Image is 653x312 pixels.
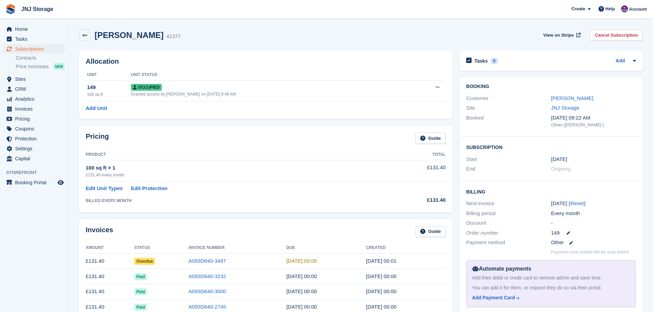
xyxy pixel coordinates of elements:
[466,104,551,112] div: Site
[86,104,107,112] a: Add Unit
[6,169,68,176] span: Storefront
[87,84,131,91] div: 149
[466,188,636,195] h2: Billing
[3,154,65,163] a: menu
[543,32,574,39] span: View on Stripe
[189,258,226,264] a: A093D640-3487
[86,226,113,237] h2: Invoices
[3,178,65,187] a: menu
[472,294,627,301] a: Add Payment Card
[53,63,65,70] div: NEW
[3,104,65,114] a: menu
[86,253,134,269] td: £131.40
[166,33,181,40] div: 41377
[286,258,317,264] time: 2025-08-08 23:00:00 UTC
[15,124,56,134] span: Coupons
[86,58,446,65] h2: Allocation
[366,258,397,264] time: 2025-08-07 23:01:00 UTC
[86,70,131,80] th: Unit
[87,91,131,98] div: 100 sq ft
[86,185,123,192] a: Edit Unit Types
[15,114,56,124] span: Pricing
[3,134,65,143] a: menu
[131,91,408,97] div: Granted access by [PERSON_NAME] on [DATE] 9:48 AM
[86,284,134,299] td: £131.40
[15,134,56,143] span: Protection
[134,273,147,280] span: Paid
[134,258,155,265] span: Overdue
[551,105,580,111] a: JNJ Storage
[189,304,226,310] a: A093D640-2745
[86,164,379,172] div: 100 sq ft × 1
[189,288,226,294] a: A093D640-3000
[466,210,551,217] div: Billing period
[16,63,49,70] span: Price increases
[466,95,551,102] div: Customer
[551,114,636,122] div: [DATE] 09:22 AM
[3,94,65,104] a: menu
[379,160,446,182] td: £131.40
[551,95,593,101] a: [PERSON_NAME]
[379,196,446,204] div: £131.40
[15,24,56,34] span: Home
[134,242,189,253] th: Status
[57,178,65,187] a: Preview store
[3,84,65,94] a: menu
[570,200,584,206] a: Reset
[286,273,317,279] time: 2025-07-08 23:00:00 UTC
[629,6,647,13] span: Account
[621,5,628,12] img: Jonathan Scrase
[286,242,366,253] th: Due
[3,144,65,153] a: menu
[551,249,629,255] p: Payment card added will be auto-linked
[5,4,16,14] img: stora-icon-8386f47178a22dfd0bd8f6a31ec36ba5ce8667c1dd55bd0f319d3a0aa187defe.svg
[551,210,636,217] div: Every month
[15,34,56,44] span: Tasks
[86,133,109,144] h2: Pricing
[472,265,630,273] div: Automate payments
[379,149,446,160] th: Total
[551,200,636,208] div: [DATE] ( )
[466,219,551,227] div: Discount
[472,294,515,301] div: Add Payment Card
[605,5,615,12] span: Help
[15,154,56,163] span: Capital
[551,219,636,227] div: -
[86,198,379,204] div: BILLED EVERY MONTH
[286,304,317,310] time: 2025-05-08 23:00:00 UTC
[16,63,65,70] a: Price increases NEW
[415,226,446,237] a: Guide
[189,242,286,253] th: Invoice Number
[131,185,168,192] a: Edit Protection
[415,133,446,144] a: Guide
[366,288,397,294] time: 2025-06-07 23:00:53 UTC
[366,273,397,279] time: 2025-07-07 23:00:37 UTC
[466,239,551,247] div: Payment method
[15,84,56,94] span: CRM
[551,166,571,172] span: Ongoing
[286,288,317,294] time: 2025-06-08 23:00:00 UTC
[551,229,560,237] span: 149
[571,5,585,12] span: Create
[472,274,630,282] div: Add their debit or credit card to remove admin and save time.
[366,242,446,253] th: Created
[3,24,65,34] a: menu
[3,74,65,84] a: menu
[541,29,582,41] a: View on Stripe
[134,304,147,311] span: Paid
[3,34,65,44] a: menu
[3,114,65,124] a: menu
[366,304,397,310] time: 2025-05-07 23:00:21 UTC
[3,124,65,134] a: menu
[86,242,134,253] th: Amount
[491,58,498,64] div: 0
[15,178,56,187] span: Booking Portal
[466,229,551,237] div: Order number
[466,143,636,150] h2: Subscription
[466,84,636,89] h2: Booking
[19,3,56,15] a: JNJ Storage
[134,288,147,295] span: Paid
[15,44,56,54] span: Subscriptions
[466,200,551,208] div: Next invoice
[86,172,379,178] div: £131.40 every month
